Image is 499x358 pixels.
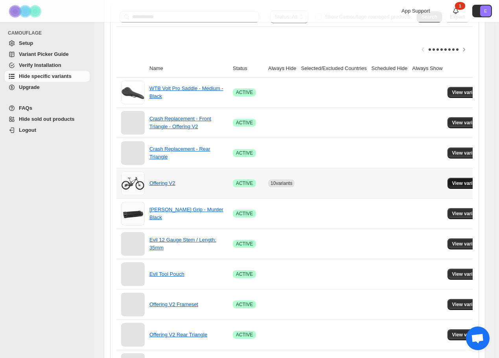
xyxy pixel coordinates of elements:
a: Setup [5,38,90,49]
button: View variants [447,148,487,159]
span: View variants [452,332,482,338]
span: View variants [452,301,482,308]
a: Open chat [466,327,490,350]
span: ACTIVE [236,210,253,217]
span: View variants [452,241,482,247]
button: View variants [447,87,487,98]
span: Upgrade [19,84,40,90]
a: Hide specific variants [5,71,90,82]
th: Always Hide [266,60,299,78]
span: ACTIVE [236,241,253,247]
span: ACTIVE [236,120,253,126]
a: Offering V2 Rear Triangle [149,332,207,338]
span: ACTIVE [236,332,253,338]
span: Verify Installation [19,62,61,68]
a: Crash Replacement - Rear Triangle [149,146,210,160]
th: Scheduled Hide [369,60,410,78]
button: View variants [447,329,487,340]
button: View variants [447,299,487,310]
span: ACTIVE [236,89,253,96]
span: FAQs [19,105,32,111]
span: Setup [19,40,33,46]
a: 1 [452,7,460,15]
span: Logout [19,127,36,133]
div: 1 [455,2,465,10]
img: Palmela Handerson Grip - Murder Black [121,202,145,225]
img: Camouflage [6,0,46,22]
button: View variants [447,117,487,128]
span: View variants [452,120,482,126]
a: Offering V2 Frameset [149,301,198,307]
button: Scroll table right one column [458,44,470,55]
span: 10 variants [271,181,292,186]
span: App Support [401,8,430,14]
span: Hide specific variants [19,73,72,79]
span: Avatar with initials E [480,6,491,17]
th: Selected/Excluded Countries [299,60,369,78]
span: Variant Picker Guide [19,51,68,57]
a: Offering V2 [149,180,175,186]
text: E [484,9,487,13]
a: Verify Installation [5,60,90,71]
span: Hide sold out products [19,116,75,122]
button: Avatar with initials E [472,5,492,17]
span: View variants [452,150,482,156]
a: WTB Volt Pro Saddle - Medium - Black [149,85,223,99]
a: Upgrade [5,82,90,93]
button: View variants [447,208,487,219]
span: ACTIVE [236,180,253,186]
a: Hide sold out products [5,114,90,125]
a: [PERSON_NAME] Grip - Murder Black [149,207,223,220]
button: View variants [447,238,487,249]
th: Status [230,60,266,78]
span: View variants [452,271,482,277]
button: View variants [447,178,487,189]
span: View variants [452,180,482,186]
th: Name [147,60,230,78]
span: View variants [452,210,482,217]
a: Evil 12 Gauge Stem / Length: 35mm [149,237,216,251]
a: Logout [5,125,90,136]
a: Crash Replacement - Front Triangle - Offering V2 [149,116,211,129]
button: View variants [447,269,487,280]
span: ACTIVE [236,150,253,156]
th: Always Show [410,60,445,78]
span: CAMOUFLAGE [8,30,90,36]
a: FAQs [5,103,90,114]
span: View variants [452,89,482,96]
span: ACTIVE [236,271,253,277]
a: Variant Picker Guide [5,49,90,60]
span: ACTIVE [236,301,253,308]
a: Evil Tool Pouch [149,271,184,277]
